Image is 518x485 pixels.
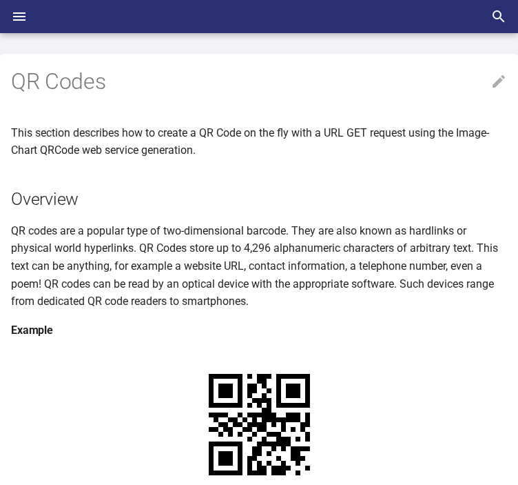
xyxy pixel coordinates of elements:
h1: QR Codes [11,68,507,97]
p: QR codes are a popular type of two-dimensional barcode. They are also known as hardlinks or physi... [11,222,507,310]
p: This section describes how to create a QR Code on the fly with a URL GET request using the Image-... [11,124,507,159]
h4: Example [11,321,507,339]
h2: Overview [11,187,507,211]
